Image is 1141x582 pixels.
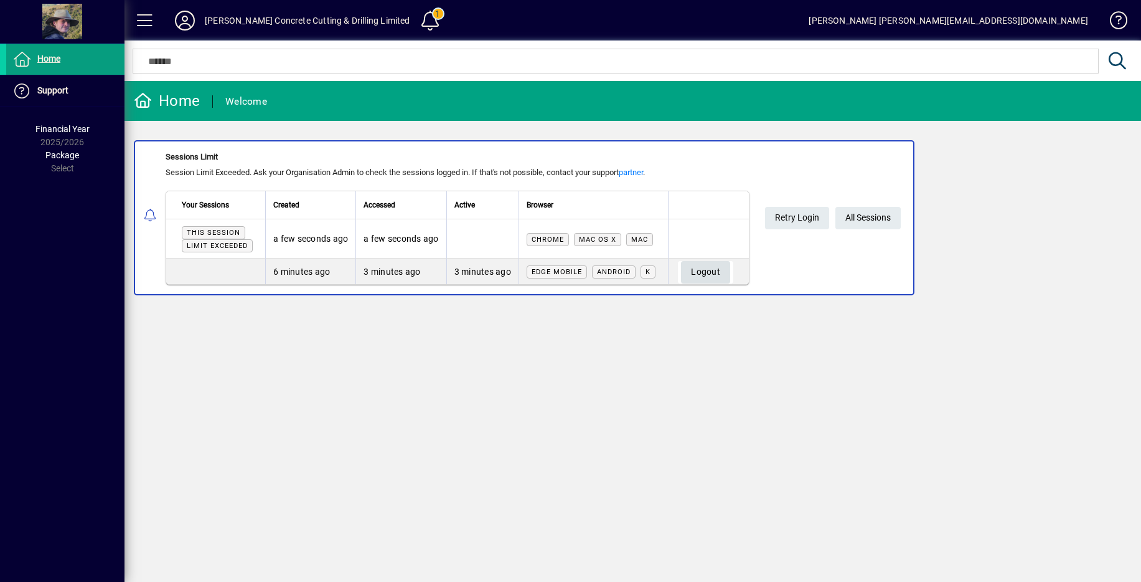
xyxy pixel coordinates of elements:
td: a few seconds ago [355,219,446,259]
span: Android [597,268,631,276]
a: partner [619,168,643,177]
span: Active [454,198,475,212]
span: Accessed [364,198,395,212]
span: Support [37,85,68,95]
span: This session [187,229,240,237]
span: All Sessions [845,208,891,228]
button: Retry Login [765,207,829,229]
span: Financial Year [35,124,90,134]
span: Created [273,198,299,212]
a: Knowledge Base [1101,2,1125,43]
span: Mac [631,236,648,244]
td: 3 minutes ago [355,259,446,284]
button: Logout [681,261,730,284]
div: Sessions Limit [166,151,749,163]
a: Support [6,75,124,107]
span: Chrome [532,236,564,244]
span: Home [37,54,60,64]
app-alert-notification-menu-item: Sessions Limit [124,140,1141,295]
span: K [646,268,650,276]
span: Logout [691,262,720,282]
div: [PERSON_NAME] Concrete Cutting & Drilling Limited [205,11,410,31]
td: 3 minutes ago [446,259,519,284]
span: Edge Mobile [532,268,582,276]
td: a few seconds ago [265,219,355,259]
button: Profile [165,9,205,32]
div: Welcome [225,92,267,112]
a: All Sessions [835,207,901,229]
div: Session Limit Exceeded. Ask your Organisation Admin to check the sessions logged in. If that's no... [166,166,749,179]
span: Limit exceeded [187,242,248,250]
td: 6 minutes ago [265,259,355,284]
span: Browser [527,198,553,212]
span: Your Sessions [182,198,229,212]
span: Retry Login [775,208,819,228]
span: Package [45,150,79,160]
div: Home [134,91,200,111]
div: [PERSON_NAME] [PERSON_NAME][EMAIL_ADDRESS][DOMAIN_NAME] [809,11,1088,31]
span: Mac OS X [579,236,616,244]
